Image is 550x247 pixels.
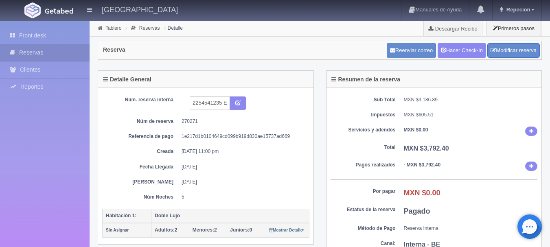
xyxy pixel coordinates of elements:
small: Mostrar Detalle [269,228,305,232]
dd: Reserva Interna [404,225,538,232]
dd: MXN $3,186.89 [404,96,538,103]
dt: Pagos realizados [331,162,396,168]
dt: Núm de reserva [108,118,173,125]
span: 2 [193,227,217,233]
b: MXN $0.00 [404,127,428,133]
th: Doble Lujo [151,209,309,223]
dt: Método de Pago [331,225,396,232]
button: Reenviar correo [387,43,436,58]
b: MXN $0.00 [404,189,440,197]
dt: Núm. reserva interna [108,96,173,103]
a: Hacer Check-In [438,43,486,58]
b: - MXN $3,792.40 [404,162,441,168]
h4: Resumen de la reserva [331,77,401,83]
span: Repecion [504,7,530,13]
dt: Creada [108,148,173,155]
dt: Total [331,144,396,151]
dt: Impuestos [331,111,396,118]
strong: Adultos: [155,227,175,233]
dt: Referencia de pago [108,133,173,140]
a: Reservas [139,25,160,31]
span: 2 [155,227,177,233]
a: Mostrar Detalle [269,227,305,233]
a: Modificar reserva [487,43,540,58]
strong: Juniors: [230,227,249,233]
h4: [GEOGRAPHIC_DATA] [102,4,178,14]
dt: Servicios y adendos [331,127,396,133]
small: Sin Asignar [106,228,129,232]
img: Getabed [24,2,41,18]
span: 0 [230,227,252,233]
dt: Por pagar [331,188,396,195]
button: Primeros pasos [486,20,541,36]
h4: Detalle General [103,77,151,83]
dt: Canal: [331,240,396,247]
a: Tablero [105,25,121,31]
h4: Reserva [103,47,125,53]
img: Getabed [45,8,73,14]
b: Pagado [404,207,430,215]
dd: [DATE] [182,164,303,170]
li: Detalle [162,24,185,32]
dd: 270271 [182,118,303,125]
dt: [PERSON_NAME] [108,179,173,186]
dt: Estatus de la reserva [331,206,396,213]
dd: 1e217d1b0104649cd099b919d830ae15737ad669 [182,133,303,140]
b: MXN $3,792.40 [404,145,449,152]
a: Descargar Recibo [424,20,482,37]
dt: Núm Noches [108,194,173,201]
dt: Sub Total [331,96,396,103]
dd: MXN $605.51 [404,111,538,118]
dd: [DATE] [182,179,303,186]
dd: [DATE] 11:00 pm [182,148,303,155]
dd: 5 [182,194,303,201]
dt: Fecha Llegada [108,164,173,170]
b: Habitación 1: [106,213,136,219]
strong: Menores: [193,227,214,233]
